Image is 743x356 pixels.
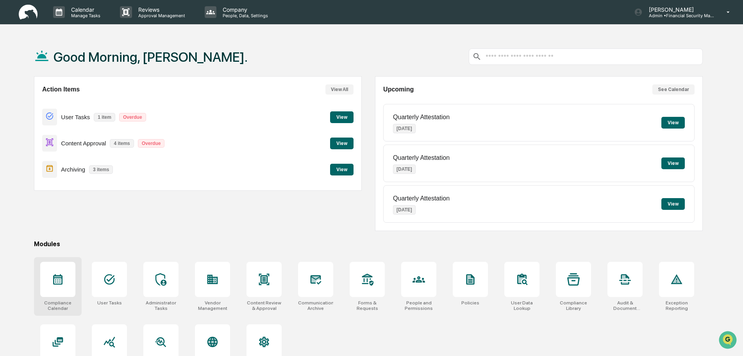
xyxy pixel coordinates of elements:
[393,154,450,161] p: Quarterly Attestation
[133,62,142,72] button: Start new chat
[643,6,715,13] p: [PERSON_NAME]
[330,138,354,149] button: View
[143,300,179,311] div: Administrator Tasks
[89,165,113,174] p: 3 items
[54,95,100,109] a: 🗄️Attestations
[119,113,146,122] p: Overdue
[8,60,22,74] img: 1746055101610-c473b297-6a78-478c-a979-82029cc54cd1
[393,114,450,121] p: Quarterly Attestation
[132,13,189,18] p: Approval Management
[298,300,333,311] div: Communications Archive
[64,98,97,106] span: Attestations
[8,99,14,106] div: 🖐️
[661,117,685,129] button: View
[42,86,80,93] h2: Action Items
[5,110,52,124] a: 🔎Data Lookup
[659,300,694,311] div: Exception Reporting
[661,198,685,210] button: View
[61,166,85,173] p: Archiving
[393,124,416,133] p: [DATE]
[132,6,189,13] p: Reviews
[54,49,248,65] h1: Good Morning, [PERSON_NAME].
[195,300,230,311] div: Vendor Management
[19,5,38,20] img: logo
[661,157,685,169] button: View
[401,300,436,311] div: People and Permissions
[94,113,115,122] p: 1 item
[61,140,106,147] p: Content Approval
[325,84,354,95] button: View All
[461,300,479,306] div: Policies
[383,86,414,93] h2: Upcoming
[330,164,354,175] button: View
[330,111,354,123] button: View
[556,300,591,311] div: Compliance Library
[216,13,272,18] p: People, Data, Settings
[20,36,129,44] input: Clear
[393,165,416,174] p: [DATE]
[138,139,165,148] p: Overdue
[40,300,75,311] div: Compliance Calendar
[652,84,695,95] button: See Calendar
[55,132,95,138] a: Powered byPylon
[110,139,134,148] p: 4 items
[16,98,50,106] span: Preclearance
[97,300,122,306] div: User Tasks
[718,330,739,351] iframe: Open customer support
[393,195,450,202] p: Quarterly Attestation
[57,99,63,106] div: 🗄️
[34,240,703,248] div: Modules
[607,300,643,311] div: Audit & Document Logs
[65,13,104,18] p: Manage Tasks
[27,60,128,68] div: Start new chat
[8,16,142,29] p: How can we help?
[393,205,416,215] p: [DATE]
[246,300,282,311] div: Content Review & Approval
[350,300,385,311] div: Forms & Requests
[65,6,104,13] p: Calendar
[8,114,14,120] div: 🔎
[504,300,539,311] div: User Data Lookup
[643,13,715,18] p: Admin • Financial Security Management
[330,113,354,120] a: View
[78,132,95,138] span: Pylon
[27,68,99,74] div: We're available if you need us!
[216,6,272,13] p: Company
[330,139,354,147] a: View
[5,95,54,109] a: 🖐️Preclearance
[330,165,354,173] a: View
[16,113,49,121] span: Data Lookup
[61,114,90,120] p: User Tasks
